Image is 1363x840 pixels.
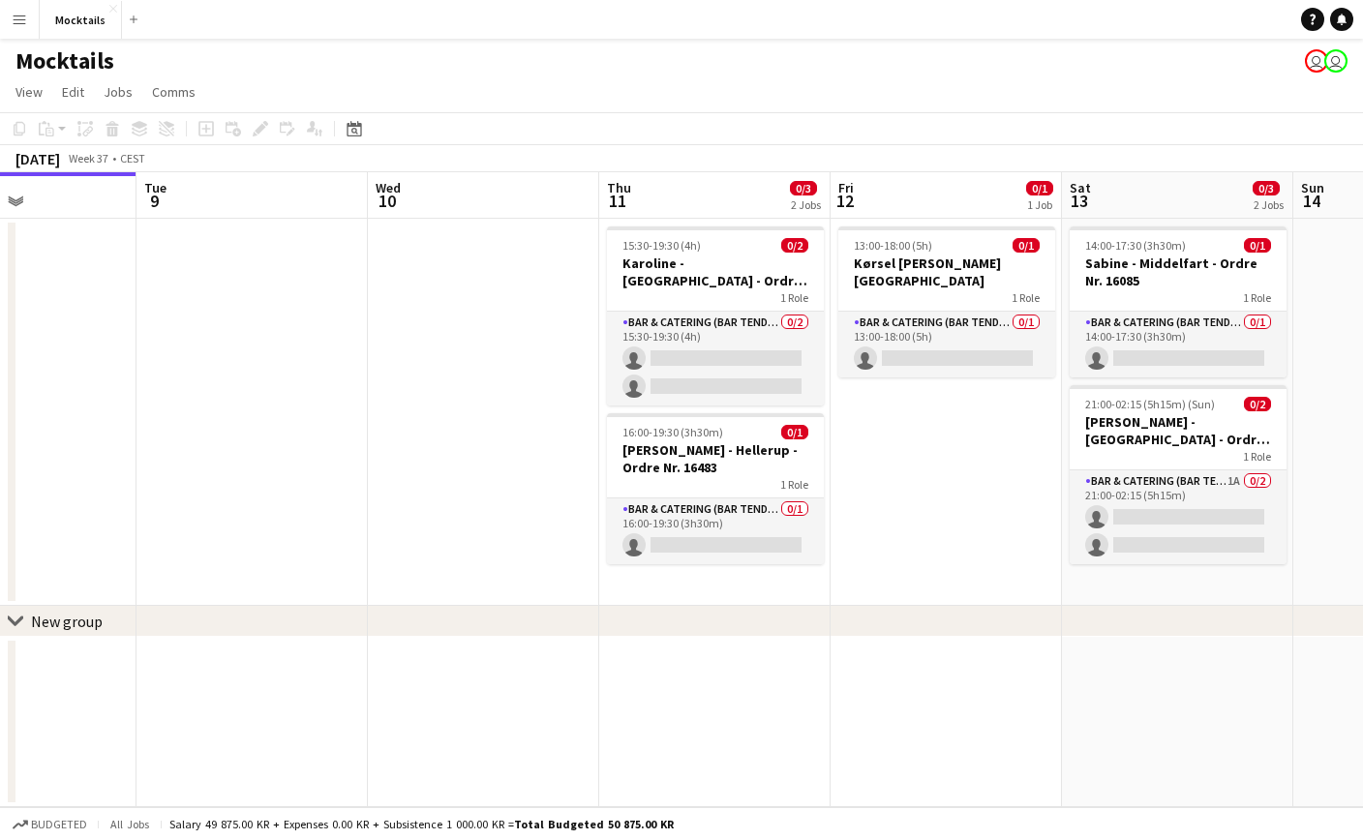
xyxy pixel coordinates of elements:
[1070,413,1287,448] h3: [PERSON_NAME] - [GEOGRAPHIC_DATA] - Ordre Nr. 16489
[15,149,60,168] div: [DATE]
[15,83,43,101] span: View
[96,79,140,105] a: Jobs
[31,612,103,631] div: New group
[1324,49,1348,73] app-user-avatar: Hektor Pantas
[1070,470,1287,564] app-card-role: Bar & Catering (Bar Tender)1A0/221:00-02:15 (5h15m)
[1254,197,1284,212] div: 2 Jobs
[376,179,401,196] span: Wed
[791,197,821,212] div: 2 Jobs
[373,190,401,212] span: 10
[144,79,203,105] a: Comms
[1067,190,1091,212] span: 13
[854,238,932,253] span: 13:00-18:00 (5h)
[838,179,854,196] span: Fri
[64,151,112,165] span: Week 37
[1070,385,1287,564] app-job-card: 21:00-02:15 (5h15m) (Sun)0/2[PERSON_NAME] - [GEOGRAPHIC_DATA] - Ordre Nr. 164891 RoleBar & Cateri...
[1013,238,1040,253] span: 0/1
[622,425,723,439] span: 16:00-19:30 (3h30m)
[10,814,90,835] button: Budgeted
[604,190,631,212] span: 11
[141,190,167,212] span: 9
[607,226,824,405] app-job-card: 15:30-19:30 (4h)0/2Karoline - [GEOGRAPHIC_DATA] - Ordre Nr. 165201 RoleBar & Catering (Bar Tender...
[514,817,674,831] span: Total Budgeted 50 875.00 KR
[152,83,196,101] span: Comms
[607,255,824,289] h3: Karoline - [GEOGRAPHIC_DATA] - Ordre Nr. 16520
[607,312,824,405] app-card-role: Bar & Catering (Bar Tender)0/215:30-19:30 (4h)
[1012,290,1040,305] span: 1 Role
[607,179,631,196] span: Thu
[31,818,87,831] span: Budgeted
[15,46,114,75] h1: Mocktails
[1026,181,1053,195] span: 0/1
[1301,179,1324,196] span: Sun
[835,190,854,212] span: 12
[607,498,824,564] app-card-role: Bar & Catering (Bar Tender)0/116:00-19:30 (3h30m)
[1070,179,1091,196] span: Sat
[780,290,808,305] span: 1 Role
[781,425,808,439] span: 0/1
[104,83,133,101] span: Jobs
[1027,197,1052,212] div: 1 Job
[838,226,1055,377] app-job-card: 13:00-18:00 (5h)0/1Kørsel [PERSON_NAME] [GEOGRAPHIC_DATA]1 RoleBar & Catering (Bar Tender)0/113:0...
[781,238,808,253] span: 0/2
[1305,49,1328,73] app-user-avatar: Hektor Pantas
[1085,397,1215,411] span: 21:00-02:15 (5h15m) (Sun)
[1298,190,1324,212] span: 14
[1070,255,1287,289] h3: Sabine - Middelfart - Ordre Nr. 16085
[607,441,824,476] h3: [PERSON_NAME] - Hellerup - Ordre Nr. 16483
[790,181,817,195] span: 0/3
[1085,238,1186,253] span: 14:00-17:30 (3h30m)
[780,477,808,492] span: 1 Role
[120,151,145,165] div: CEST
[1244,238,1271,253] span: 0/1
[607,413,824,564] app-job-card: 16:00-19:30 (3h30m)0/1[PERSON_NAME] - Hellerup - Ordre Nr. 164831 RoleBar & Catering (Bar Tender)...
[838,255,1055,289] h3: Kørsel [PERSON_NAME] [GEOGRAPHIC_DATA]
[54,79,92,105] a: Edit
[1243,449,1271,464] span: 1 Role
[1070,312,1287,377] app-card-role: Bar & Catering (Bar Tender)0/114:00-17:30 (3h30m)
[144,179,167,196] span: Tue
[622,238,701,253] span: 15:30-19:30 (4h)
[169,817,674,831] div: Salary 49 875.00 KR + Expenses 0.00 KR + Subsistence 1 000.00 KR =
[62,83,84,101] span: Edit
[106,817,153,831] span: All jobs
[838,312,1055,377] app-card-role: Bar & Catering (Bar Tender)0/113:00-18:00 (5h)
[40,1,122,39] button: Mocktails
[1070,226,1287,377] app-job-card: 14:00-17:30 (3h30m)0/1Sabine - Middelfart - Ordre Nr. 160851 RoleBar & Catering (Bar Tender)0/114...
[1253,181,1280,195] span: 0/3
[1244,397,1271,411] span: 0/2
[1243,290,1271,305] span: 1 Role
[8,79,50,105] a: View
